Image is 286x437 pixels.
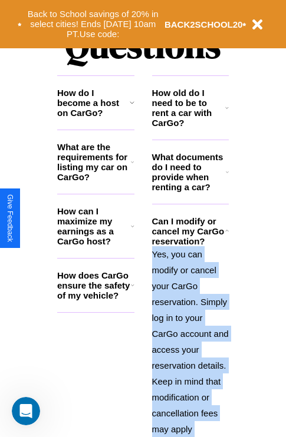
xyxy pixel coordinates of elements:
[152,152,226,192] h3: What documents do I need to provide when renting a car?
[165,19,243,29] b: BACK2SCHOOL20
[152,216,225,246] h3: Can I modify or cancel my CarGo reservation?
[6,194,14,242] div: Give Feedback
[22,6,165,42] button: Back to School savings of 20% in select cities! Ends [DATE] 10am PT.Use code:
[57,270,131,300] h3: How does CarGo ensure the safety of my vehicle?
[57,88,130,118] h3: How do I become a host on CarGo?
[152,88,226,128] h3: How old do I need to be to rent a car with CarGo?
[12,397,40,425] iframe: Intercom live chat
[57,142,131,182] h3: What are the requirements for listing my car on CarGo?
[57,206,131,246] h3: How can I maximize my earnings as a CarGo host?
